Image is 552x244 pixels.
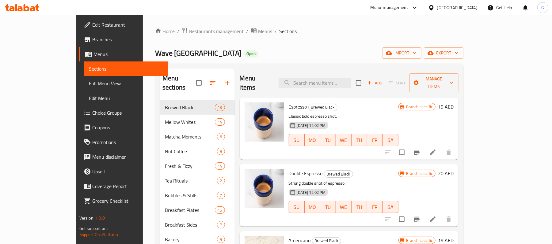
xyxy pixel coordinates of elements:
[409,73,459,92] button: Manage items
[89,65,164,72] span: Sections
[79,224,108,232] span: Get support on:
[244,50,258,57] div: Open
[385,136,396,145] span: SA
[165,206,215,214] span: Breakfast Plates
[95,214,105,222] span: 1.0.0
[92,168,164,175] span: Upsell
[365,78,385,88] span: Add item
[217,178,224,184] span: 2
[424,47,463,59] button: export
[155,46,242,60] span: Wave [GEOGRAPHIC_DATA]
[165,133,217,140] span: Matcha Moments
[441,145,456,160] button: delete
[245,169,284,208] img: Double Espresso
[409,145,424,160] button: Branch-specific-item
[79,231,118,238] a: Support.OpsPlatform
[160,217,235,232] div: Breakfast Sides7
[338,203,349,212] span: WE
[217,193,224,198] span: 7
[165,236,217,243] span: Bakery
[289,201,305,213] button: SU
[324,171,353,178] span: Brewed Black
[279,28,297,35] span: Sections
[215,119,224,125] span: 14
[409,212,424,227] button: Branch-specific-item
[289,169,323,178] span: Double Espresso
[354,203,365,212] span: TH
[160,173,235,188] div: Tea Rituals2
[79,179,169,194] a: Coverage Report
[395,146,408,159] span: Select to update
[205,76,220,90] span: Sort sections
[160,159,235,173] div: Fresh & Fizzy14
[385,78,409,88] span: Select section first
[414,75,454,91] span: Manage items
[217,133,225,140] div: items
[370,136,380,145] span: FR
[289,134,305,146] button: SU
[79,194,169,208] a: Grocery Checklist
[320,201,336,213] button: TU
[215,207,224,213] span: 15
[429,149,436,156] a: Edit menu item
[79,164,169,179] a: Upsell
[92,21,164,28] span: Edit Restaurant
[217,222,224,228] span: 7
[89,80,164,87] span: Full Menu View
[160,100,235,115] div: Brewed Black13
[215,206,225,214] div: items
[182,27,244,35] a: Restaurants management
[404,104,435,110] span: Branch specific
[354,136,365,145] span: TH
[84,61,169,76] a: Sections
[320,134,336,146] button: TU
[160,188,235,203] div: Bubbles & Stills7
[294,190,328,195] span: [DATE] 12:02 PM
[244,51,258,56] span: Open
[323,136,333,145] span: TU
[404,171,435,176] span: Branch specific
[160,129,235,144] div: Matcha Moments6
[92,109,164,116] span: Choice Groups
[352,76,365,89] span: Select section
[289,179,398,187] p: Strong double shot of espresso.
[215,104,225,111] div: items
[162,74,196,92] h2: Menu sections
[307,136,318,145] span: MO
[79,120,169,135] a: Coupons
[220,76,235,90] button: Add section
[395,213,408,226] span: Select to update
[305,134,320,146] button: MO
[367,79,383,87] span: Add
[79,17,169,32] a: Edit Restaurant
[258,28,272,35] span: Menus
[308,104,337,111] div: Brewed Black
[441,212,456,227] button: delete
[289,113,398,120] p: Classic bold espresso shot.
[79,214,94,222] span: Version:
[217,221,225,228] div: items
[160,144,235,159] div: Not Coffee9
[352,134,367,146] button: TH
[165,192,217,199] div: Bubbles & Stills
[165,221,217,228] span: Breakfast Sides
[383,201,398,213] button: SA
[160,115,235,129] div: Mellow Whites14
[371,4,408,11] div: Menu-management
[387,49,417,57] span: import
[92,139,164,146] span: Promotions
[275,28,277,35] li: /
[92,124,164,131] span: Coupons
[165,162,215,170] span: Fresh & Fizzy
[215,162,225,170] div: items
[92,153,164,161] span: Menu disclaimer
[429,216,436,223] a: Edit menu item
[79,32,169,47] a: Branches
[165,148,217,155] div: Not Coffee
[165,118,215,126] span: Mellow Whites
